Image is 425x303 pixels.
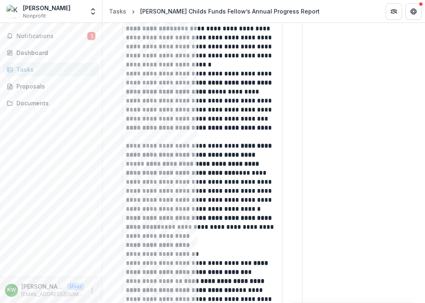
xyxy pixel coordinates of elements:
div: [PERSON_NAME] [23,4,70,12]
a: Tasks [3,63,99,76]
a: Proposals [3,80,99,93]
p: [EMAIL_ADDRESS][DOMAIN_NAME] [21,291,84,298]
button: More [87,285,97,295]
div: Proposals [16,82,92,91]
div: Tasks [109,7,126,16]
span: 1 [87,32,95,40]
img: Kevin Wu [7,5,20,18]
div: Documents [16,99,92,107]
div: Kevin Wu [7,287,16,293]
button: Open entity switcher [87,3,99,20]
span: Notifications [16,33,87,40]
a: Dashboard [3,46,99,59]
nav: breadcrumb [106,5,323,17]
button: Notifications1 [3,30,99,43]
a: Documents [3,96,99,110]
div: [PERSON_NAME] Childs Funds Fellow’s Annual Progress Report [140,7,320,16]
a: Tasks [106,5,130,17]
span: Nonprofit [23,12,46,20]
div: Tasks [16,65,92,74]
button: Get Help [405,3,422,20]
div: Dashboard [16,48,92,57]
p: [PERSON_NAME] [21,282,64,291]
p: User [67,283,84,290]
button: Partners [386,3,402,20]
